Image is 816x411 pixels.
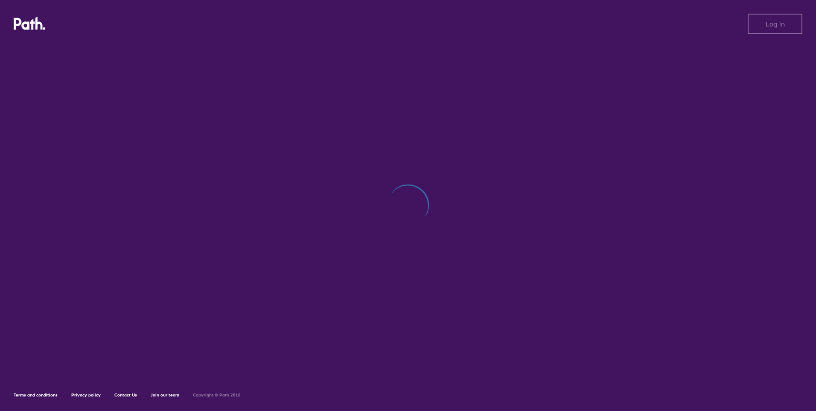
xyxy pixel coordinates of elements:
[193,393,241,398] h6: Copyright © Path 2018
[114,392,137,398] a: Contact Us
[14,392,58,398] a: Terms and conditions
[748,14,802,34] button: Log in
[151,392,179,398] a: Join our team
[766,20,785,28] span: Log in
[71,392,101,398] a: Privacy policy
